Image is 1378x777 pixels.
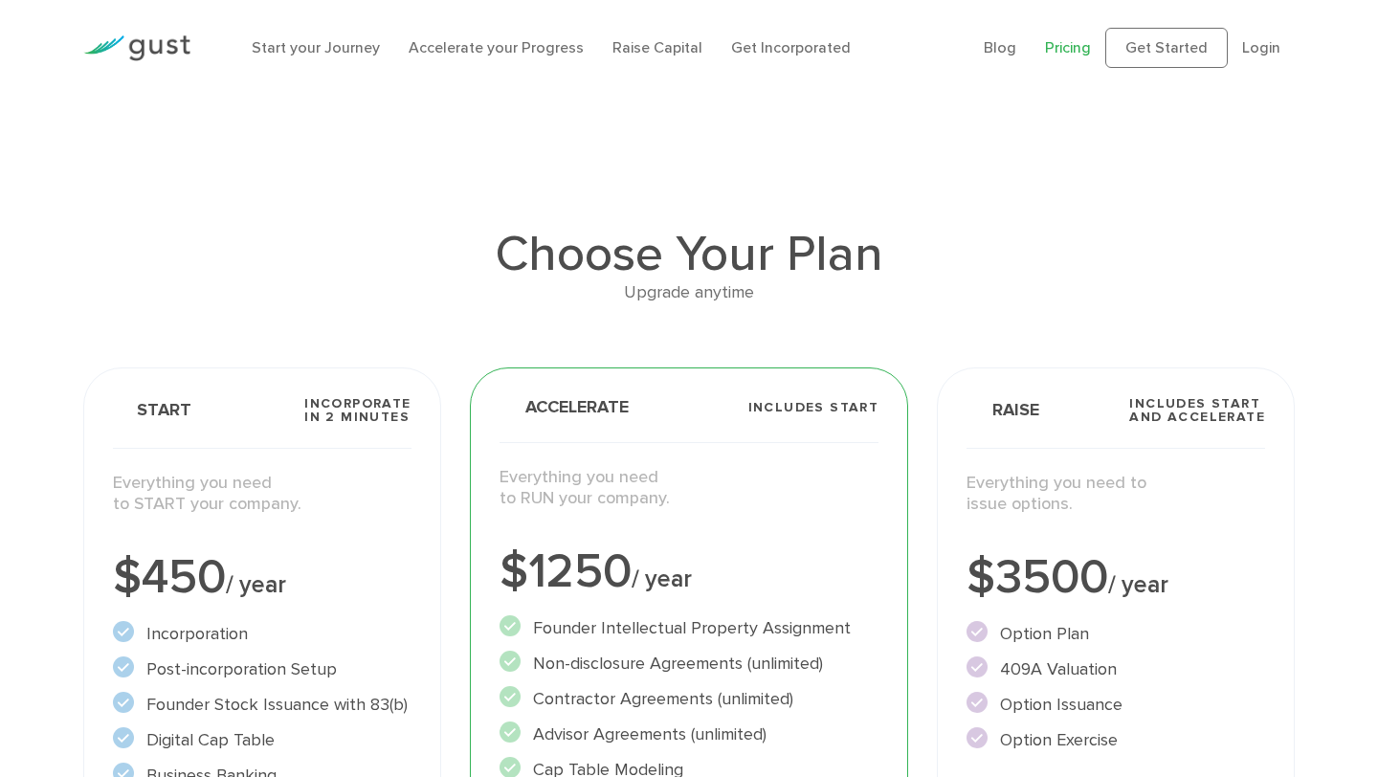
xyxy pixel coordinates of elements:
[113,400,191,420] span: Start
[1045,38,1091,56] a: Pricing
[967,473,1265,516] p: Everything you need to issue options.
[731,38,851,56] a: Get Incorporated
[1108,570,1168,599] span: / year
[632,565,692,593] span: / year
[1129,397,1265,424] span: Includes START and ACCELERATE
[967,400,1039,420] span: Raise
[500,651,879,677] li: Non-disclosure Agreements (unlimited)
[113,656,411,682] li: Post-incorporation Setup
[113,473,411,516] p: Everything you need to START your company.
[967,554,1265,602] div: $3500
[967,621,1265,647] li: Option Plan
[967,656,1265,682] li: 409A Valuation
[83,230,1295,279] h1: Choose Your Plan
[967,692,1265,718] li: Option Issuance
[500,467,879,510] p: Everything you need to RUN your company.
[984,38,1016,56] a: Blog
[409,38,584,56] a: Accelerate your Progress
[500,399,629,416] span: Accelerate
[500,615,879,641] li: Founder Intellectual Property Assignment
[500,548,879,596] div: $1250
[226,570,286,599] span: / year
[83,35,190,61] img: Gust Logo
[748,401,879,414] span: Includes START
[967,727,1265,753] li: Option Exercise
[113,621,411,647] li: Incorporation
[1105,28,1228,68] a: Get Started
[1242,38,1280,56] a: Login
[113,727,411,753] li: Digital Cap Table
[612,38,702,56] a: Raise Capital
[304,397,411,424] span: Incorporate in 2 Minutes
[83,279,1295,307] div: Upgrade anytime
[252,38,380,56] a: Start your Journey
[113,554,411,602] div: $450
[500,721,879,747] li: Advisor Agreements (unlimited)
[500,686,879,712] li: Contractor Agreements (unlimited)
[113,692,411,718] li: Founder Stock Issuance with 83(b)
